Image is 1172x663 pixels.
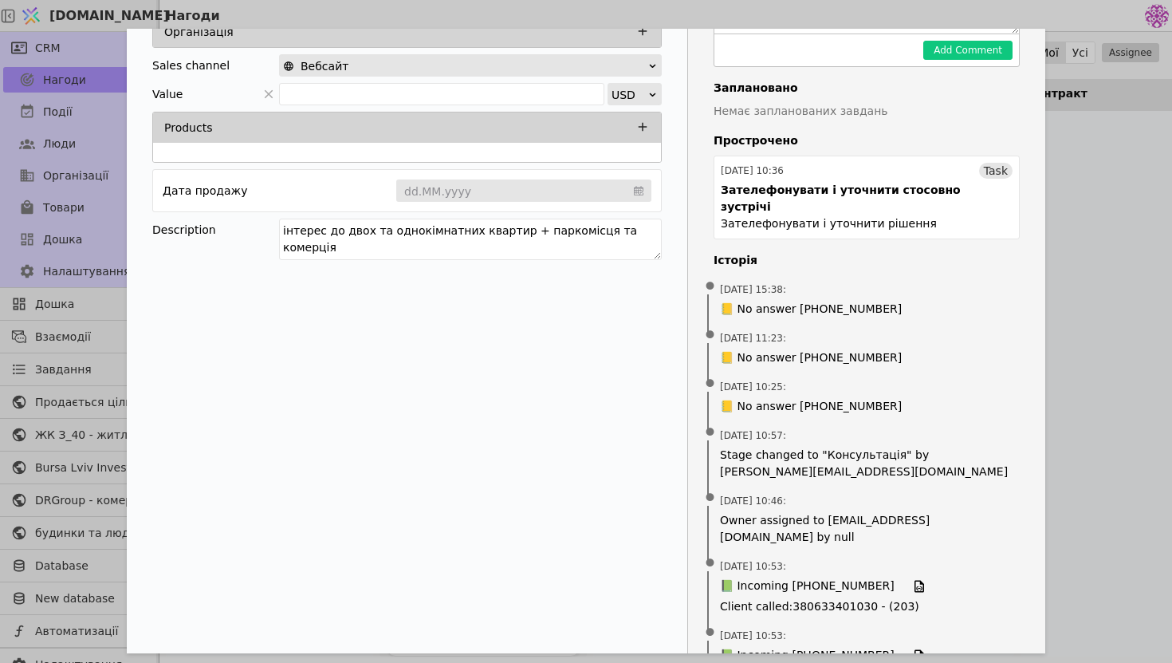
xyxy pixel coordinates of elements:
span: Client called : 380633401030 - (203) [720,598,1013,615]
span: Вебсайт [301,55,348,77]
div: Зателефонувати і уточнити стосовно зустрічі [721,182,1013,215]
span: [DATE] 10:25 : [720,380,786,394]
h4: Історія [714,252,1020,269]
div: Дата продажу [163,180,247,202]
h4: Заплановано [714,80,1020,97]
textarea: інтерес до двох та однокімнатних квартир + паркомісця та комерція [279,219,662,260]
span: [DATE] 11:23 : [720,331,786,345]
span: • [702,412,718,453]
div: Зателефонувати і уточнити рішення [721,215,937,232]
div: Description [152,219,279,241]
span: 📒 No answer [PHONE_NUMBER] [720,349,902,366]
h4: Прострочено [714,132,1020,149]
span: [DATE] 10:57 : [720,428,786,443]
span: [DATE] 10:46 : [720,494,786,508]
span: • [702,266,718,307]
span: 📒 No answer [PHONE_NUMBER] [720,398,902,415]
span: Stage changed to "Консультація" by [PERSON_NAME][EMAIL_ADDRESS][DOMAIN_NAME] [720,447,1013,480]
span: Value [152,83,183,105]
div: USD [612,84,647,106]
div: Task [979,163,1013,179]
span: [DATE] 15:38 : [720,282,786,297]
span: 📒 No answer [PHONE_NUMBER] [720,301,902,318]
div: [DATE] 10:36 [721,164,784,178]
span: [DATE] 10:53 : [720,559,786,574]
p: Немає запланованих завдань [714,103,1020,120]
div: Add Opportunity [127,29,1045,653]
p: Products [164,120,212,136]
svg: calendar [634,183,643,199]
span: • [702,364,718,405]
span: • [702,315,718,356]
span: Owner assigned to [EMAIL_ADDRESS][DOMAIN_NAME] by null [720,512,1013,546]
span: • [702,543,718,584]
div: Sales channel [152,54,230,77]
span: • [702,478,718,519]
span: 📗 Incoming [PHONE_NUMBER] [720,578,895,595]
span: • [702,613,718,653]
p: Організація [164,24,234,41]
span: [DATE] 10:53 : [720,629,786,643]
button: Add Comment [923,41,1013,60]
img: online-store.svg [283,61,294,72]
